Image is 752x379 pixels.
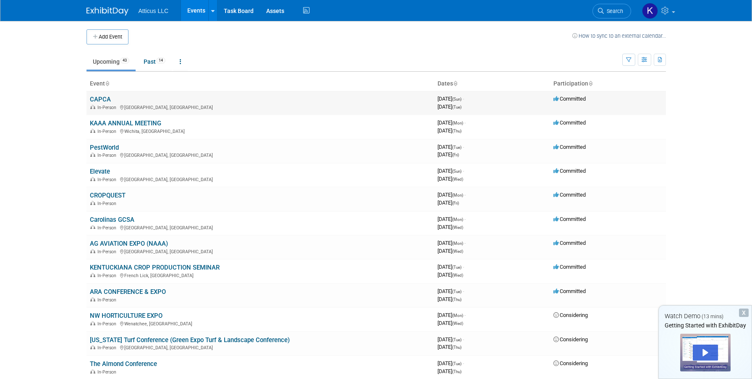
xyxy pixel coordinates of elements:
[553,336,588,343] span: Considering
[452,105,461,109] span: (Tue)
[464,240,466,246] span: -
[97,177,119,182] span: In-Person
[90,144,119,151] a: PestWorld
[90,360,157,368] a: The Almond Conference
[90,105,95,109] img: In-Person Event
[90,320,431,327] div: Wenatchee, [GEOGRAPHIC_DATA]
[452,273,463,278] span: (Wed)
[438,336,464,343] span: [DATE]
[452,217,463,222] span: (Mon)
[90,240,168,247] a: AG AVIATION EXPO (NAAA)
[139,8,169,14] span: Atticus LLC
[452,345,461,350] span: (Thu)
[90,96,111,103] a: CAPCA
[553,264,586,270] span: Committed
[452,297,461,302] span: (Thu)
[90,168,110,175] a: Elevate
[90,153,95,157] img: In-Person Event
[452,121,463,125] span: (Mon)
[553,240,586,246] span: Committed
[90,176,431,182] div: [GEOGRAPHIC_DATA], [GEOGRAPHIC_DATA]
[452,369,461,374] span: (Thu)
[463,336,464,343] span: -
[86,29,128,44] button: Add Event
[434,77,550,91] th: Dates
[438,264,464,270] span: [DATE]
[693,345,718,361] div: Play
[86,7,128,16] img: ExhibitDay
[90,321,95,325] img: In-Person Event
[90,264,220,271] a: KENTUCKIANA CROP PRODUCTION SEMINAR
[90,272,431,278] div: French Lick, [GEOGRAPHIC_DATA]
[452,321,463,326] span: (Wed)
[97,273,119,278] span: In-Person
[90,129,95,133] img: In-Person Event
[659,312,752,321] div: Watch Demo
[156,57,165,64] span: 14
[464,119,466,126] span: -
[90,151,431,158] div: [GEOGRAPHIC_DATA], [GEOGRAPHIC_DATA]
[702,314,723,319] span: (13 mins)
[438,224,463,230] span: [DATE]
[438,240,466,246] span: [DATE]
[438,104,461,110] span: [DATE]
[452,241,463,246] span: (Mon)
[463,168,464,174] span: -
[553,192,586,198] span: Committed
[659,321,752,330] div: Getting Started with ExhibitDay
[97,369,119,375] span: In-Person
[604,8,623,14] span: Search
[553,96,586,102] span: Committed
[97,225,119,231] span: In-Person
[452,289,461,294] span: (Tue)
[453,80,457,87] a: Sort by Start Date
[553,119,586,126] span: Committed
[438,151,459,158] span: [DATE]
[120,57,129,64] span: 43
[452,153,459,157] span: (Fri)
[90,104,431,110] div: [GEOGRAPHIC_DATA], [GEOGRAPHIC_DATA]
[90,297,95,301] img: In-Person Event
[90,216,134,223] a: Carolinas GCSA
[438,127,461,134] span: [DATE]
[438,296,461,302] span: [DATE]
[452,337,461,342] span: (Tue)
[452,265,461,270] span: (Tue)
[463,360,464,366] span: -
[438,216,466,222] span: [DATE]
[90,248,431,254] div: [GEOGRAPHIC_DATA], [GEOGRAPHIC_DATA]
[105,80,109,87] a: Sort by Event Name
[90,369,95,374] img: In-Person Event
[642,3,658,19] img: Kathryn Conrad
[463,96,464,102] span: -
[438,119,466,126] span: [DATE]
[438,344,461,350] span: [DATE]
[464,216,466,222] span: -
[438,320,463,326] span: [DATE]
[97,297,119,303] span: In-Person
[452,313,463,318] span: (Mon)
[452,129,461,133] span: (Thu)
[438,368,461,374] span: [DATE]
[553,360,588,366] span: Considering
[572,33,666,39] a: How to sync to an external calendar...
[452,249,463,254] span: (Wed)
[553,288,586,294] span: Committed
[463,264,464,270] span: -
[438,144,464,150] span: [DATE]
[97,201,119,206] span: In-Person
[452,145,461,150] span: (Tue)
[90,192,126,199] a: CROPQUEST
[452,193,463,197] span: (Mon)
[86,77,434,91] th: Event
[588,80,592,87] a: Sort by Participation Type
[463,144,464,150] span: -
[97,129,119,134] span: In-Person
[438,168,464,174] span: [DATE]
[438,200,459,206] span: [DATE]
[90,177,95,181] img: In-Person Event
[438,288,464,294] span: [DATE]
[464,192,466,198] span: -
[90,288,166,296] a: ARA CONFERENCE & EXPO
[553,168,586,174] span: Committed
